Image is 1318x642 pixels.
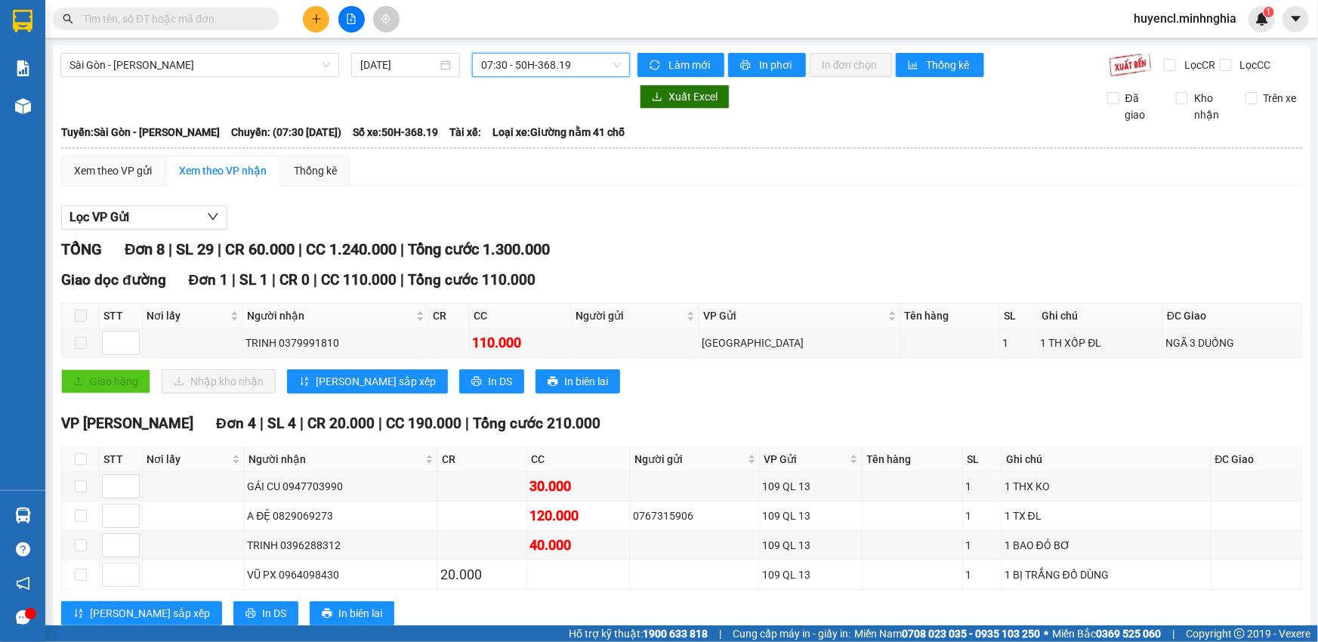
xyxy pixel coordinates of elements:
[15,98,31,114] img: warehouse-icon
[576,307,684,324] span: Người gửi
[908,60,921,72] span: bar-chart
[492,124,625,140] span: Loại xe: Giường nằm 41 chỗ
[147,307,227,324] span: Nơi lấy
[231,124,341,140] span: Chuyến: (07:30 [DATE])
[527,447,631,472] th: CC
[473,415,600,432] span: Tổng cước 210.000
[634,451,745,468] span: Người gửi
[1109,53,1152,77] img: 9k=
[313,271,317,289] span: |
[863,447,963,472] th: Tên hàng
[400,271,404,289] span: |
[279,271,310,289] span: CR 0
[668,57,712,73] span: Làm mới
[1044,631,1048,637] span: ⚪️
[74,162,152,179] div: Xem theo VP gửi
[1163,304,1302,329] th: ĐC Giao
[965,537,999,554] div: 1
[529,476,628,497] div: 30.000
[470,304,572,329] th: CC
[529,535,628,556] div: 40.000
[569,625,708,642] span: Hỗ trợ kỹ thuật:
[1258,90,1303,106] span: Trên xe
[548,376,558,388] span: printer
[307,415,375,432] span: CR 20.000
[338,6,365,32] button: file-add
[225,240,295,258] span: CR 60.000
[83,11,261,27] input: Tìm tên, số ĐT hoặc mã đơn
[1039,304,1163,329] th: Ghi chú
[310,601,394,625] button: printerIn biên lai
[668,88,718,105] span: Xuất Excel
[1122,9,1249,28] span: huyencl.minhnghia
[633,508,758,524] div: 0767315906
[311,14,322,24] span: plus
[247,537,434,554] div: TRINH 0396288312
[854,625,1040,642] span: Miền Nam
[360,57,437,73] input: 15/09/2025
[353,124,438,140] span: Số xe: 50H-368.19
[728,53,806,77] button: printerIn phơi
[176,240,214,258] span: SL 29
[529,505,628,526] div: 120.000
[247,307,413,324] span: Người nhận
[719,625,721,642] span: |
[1119,90,1165,123] span: Đã giao
[100,447,143,472] th: STT
[1005,537,1208,554] div: 1 BAO ĐỎ BƠ
[536,369,620,394] button: printerIn biên lai
[965,508,999,524] div: 1
[61,240,102,258] span: TỔNG
[637,53,724,77] button: syncLàm mới
[322,608,332,620] span: printer
[481,54,621,76] span: 07:30 - 50H-368.19
[459,369,524,394] button: printerIn DS
[1041,335,1160,351] div: 1 TH XỐP ĐL
[740,60,753,72] span: printer
[61,205,227,230] button: Lọc VP Gửi
[338,605,382,622] span: In biên lai
[1188,90,1233,123] span: Kho nhận
[1212,447,1302,472] th: ĐC Giao
[471,376,482,388] span: printer
[16,610,30,625] span: message
[73,608,84,620] span: sort-ascending
[61,415,193,432] span: VP [PERSON_NAME]
[316,373,436,390] span: [PERSON_NAME] sắp xếp
[300,415,304,432] span: |
[373,6,400,32] button: aim
[1178,57,1218,73] span: Lọc CR
[761,502,863,531] td: 109 QL 13
[1000,304,1039,329] th: SL
[245,335,426,351] div: TRINH 0379991810
[69,208,129,227] span: Lọc VP Gửi
[63,14,73,24] span: search
[733,625,850,642] span: Cung cấp máy in - giấy in:
[125,240,165,258] span: Đơn 8
[299,376,310,388] span: sort-ascending
[61,601,222,625] button: sort-ascending[PERSON_NAME] sắp xếp
[896,53,984,77] button: bar-chartThống kê
[16,542,30,557] span: question-circle
[901,304,1000,329] th: Tên hàng
[1266,7,1271,17] span: 1
[429,304,470,329] th: CR
[179,162,267,179] div: Xem theo VP nhận
[763,508,860,524] div: 109 QL 13
[13,10,32,32] img: logo-vxr
[438,447,527,472] th: CR
[488,373,512,390] span: In DS
[449,124,481,140] span: Tài xế:
[1005,508,1208,524] div: 1 TX ĐL
[272,271,276,289] span: |
[703,307,884,324] span: VP Gửi
[652,91,662,103] span: download
[247,566,434,583] div: VŨ PX 0964098430
[761,531,863,560] td: 109 QL 13
[650,60,662,72] span: sync
[248,451,421,468] span: Người nhận
[643,628,708,640] strong: 1900 633 818
[90,605,210,622] span: [PERSON_NAME] sắp xếp
[247,508,434,524] div: A ĐỆ 0829069273
[260,415,264,432] span: |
